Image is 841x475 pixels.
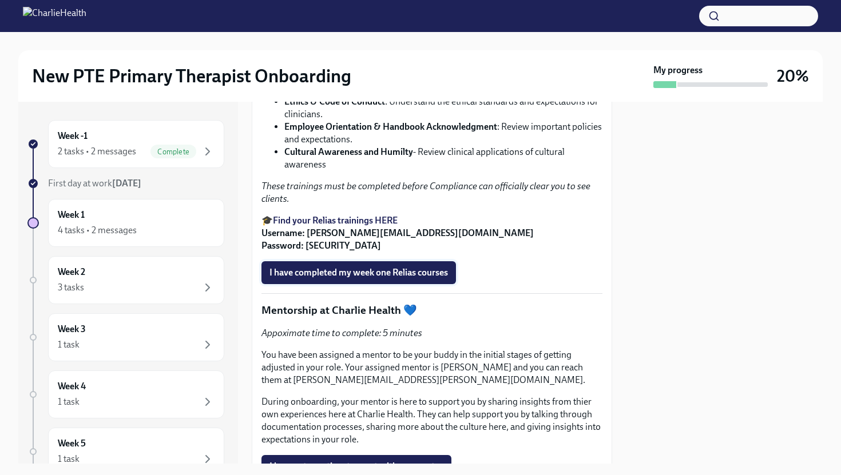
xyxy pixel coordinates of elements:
h6: Week 1 [58,209,85,221]
li: - Review clinical applications of cultural awareness [284,146,602,171]
a: Week 23 tasks [27,256,224,304]
p: 🎓 [261,214,602,252]
strong: Employee Orientation & Handbook Acknowledgment [284,121,497,132]
a: Find your Relias trainings HERE [273,215,398,226]
li: : Understand the ethical standards and expectations for clinicians. [284,95,602,121]
strong: My progress [653,64,703,77]
h6: Week 4 [58,380,86,393]
strong: Cultural Awareness and Humilty [284,146,413,157]
div: 3 tasks [58,281,84,294]
div: 1 task [58,396,80,408]
p: Mentorship at Charlie Health 💙 [261,303,602,318]
span: Complete [150,147,196,156]
a: Week -12 tasks • 2 messagesComplete [27,120,224,168]
em: Appoximate time to complete: 5 minutes [261,328,422,338]
li: : Review important policies and expectations. [284,121,602,146]
div: 4 tasks • 2 messages [58,224,137,237]
button: I have completed my week one Relias courses [261,261,456,284]
div: 1 task [58,453,80,465]
h3: 20% [777,66,809,86]
a: Week 41 task [27,370,224,418]
span: First day at work [48,178,141,189]
span: I have completed my week one Relias courses [269,267,448,278]
h6: Week 3 [58,323,86,336]
a: Week 14 tasks • 2 messages [27,199,224,247]
p: During onboarding, your mentor is here to support you by sharing insights from thier own experien... [261,396,602,446]
h6: Week 5 [58,437,86,450]
span: I have set up a time to meet with my mentor [269,461,443,472]
em: These trainings must be completed before Compliance can officially clear you to see clients. [261,181,590,204]
div: 1 task [58,338,80,351]
h2: New PTE Primary Therapist Onboarding [32,65,351,87]
p: You have been assigned a mentor to be your buddy in the initial stages of getting adjusted in you... [261,349,602,386]
a: First day at work[DATE] [27,177,224,190]
h6: Week 2 [58,266,85,278]
div: 2 tasks • 2 messages [58,145,136,158]
h6: Week -1 [58,130,88,142]
strong: Username: [PERSON_NAME][EMAIL_ADDRESS][DOMAIN_NAME] Password: [SECURITY_DATA] [261,227,534,251]
a: Week 31 task [27,313,224,361]
strong: [DATE] [112,178,141,189]
img: CharlieHealth [23,7,86,25]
